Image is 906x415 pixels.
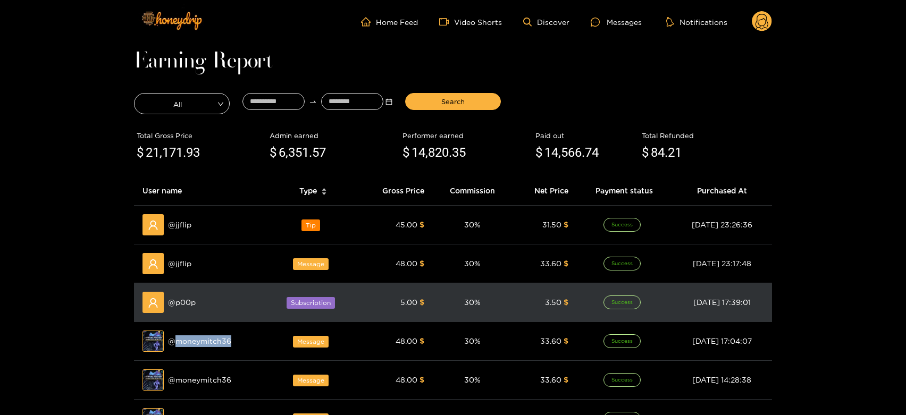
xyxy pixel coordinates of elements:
[693,259,751,267] span: [DATE] 23:17:48
[564,337,568,345] span: $
[564,221,568,228] span: $
[420,298,424,306] span: $
[603,218,641,232] span: Success
[464,259,481,267] span: 30 %
[148,298,158,308] span: user
[168,335,231,347] span: @ moneymitch36
[603,257,641,270] span: Success
[564,376,568,384] span: $
[642,130,769,141] div: Total Refunded
[412,145,449,160] span: 14,820
[692,337,752,345] span: [DATE] 17:04:07
[168,258,191,269] span: @ jjflip
[357,176,432,206] th: Gross Price
[293,375,329,386] span: Message
[402,143,409,163] span: $
[299,185,317,197] span: Type
[146,145,183,160] span: 21,171
[651,145,665,160] span: 84
[433,176,512,206] th: Commission
[420,259,424,267] span: $
[564,259,568,267] span: $
[464,221,481,228] span: 30 %
[512,176,577,206] th: Net Price
[542,221,561,228] span: 31.50
[577,176,672,206] th: Payment status
[405,93,501,110] button: Search
[309,98,317,106] span: swap-right
[168,297,196,308] span: @ p00p
[293,336,329,348] span: Message
[135,96,229,111] span: All
[672,176,772,206] th: Purchased At
[420,221,424,228] span: $
[396,221,417,228] span: 45.00
[564,298,568,306] span: $
[396,259,417,267] span: 48.00
[603,373,641,387] span: Success
[301,219,320,231] span: Tip
[439,17,502,27] a: Video Shorts
[134,176,269,206] th: User name
[464,337,481,345] span: 30 %
[603,334,641,348] span: Success
[137,130,264,141] div: Total Gross Price
[287,297,335,309] span: Subscription
[420,376,424,384] span: $
[420,337,424,345] span: $
[134,54,772,69] h1: Earning Report
[692,376,751,384] span: [DATE] 14:28:38
[396,337,417,345] span: 48.00
[168,219,191,231] span: @ jjflip
[540,337,561,345] span: 33.60
[591,16,642,28] div: Messages
[642,143,649,163] span: $
[439,17,454,27] span: video-camera
[540,259,561,267] span: 33.60
[279,145,309,160] span: 6,351
[535,130,636,141] div: Paid out
[441,96,465,107] span: Search
[361,17,418,27] a: Home Feed
[321,187,327,192] span: caret-up
[464,298,481,306] span: 30 %
[692,221,752,228] span: [DATE] 23:26:36
[582,145,599,160] span: .74
[270,143,276,163] span: $
[693,298,751,306] span: [DATE] 17:39:01
[321,191,327,197] span: caret-down
[663,16,731,27] button: Notifications
[396,376,417,384] span: 48.00
[464,376,481,384] span: 30 %
[535,143,542,163] span: $
[665,145,682,160] span: .21
[309,145,326,160] span: .57
[270,130,397,141] div: Admin earned
[361,17,376,27] span: home
[544,145,582,160] span: 14,566
[540,376,561,384] span: 33.60
[309,98,317,106] span: to
[137,143,144,163] span: $
[183,145,200,160] span: .93
[148,220,158,231] span: user
[293,258,329,270] span: Message
[603,295,641,309] span: Success
[523,18,569,27] a: Discover
[148,259,158,269] span: user
[168,374,231,386] span: @ moneymitch36
[400,298,417,306] span: 5.00
[402,130,530,141] div: Performer earned
[449,145,466,160] span: .35
[545,298,561,306] span: 3.50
